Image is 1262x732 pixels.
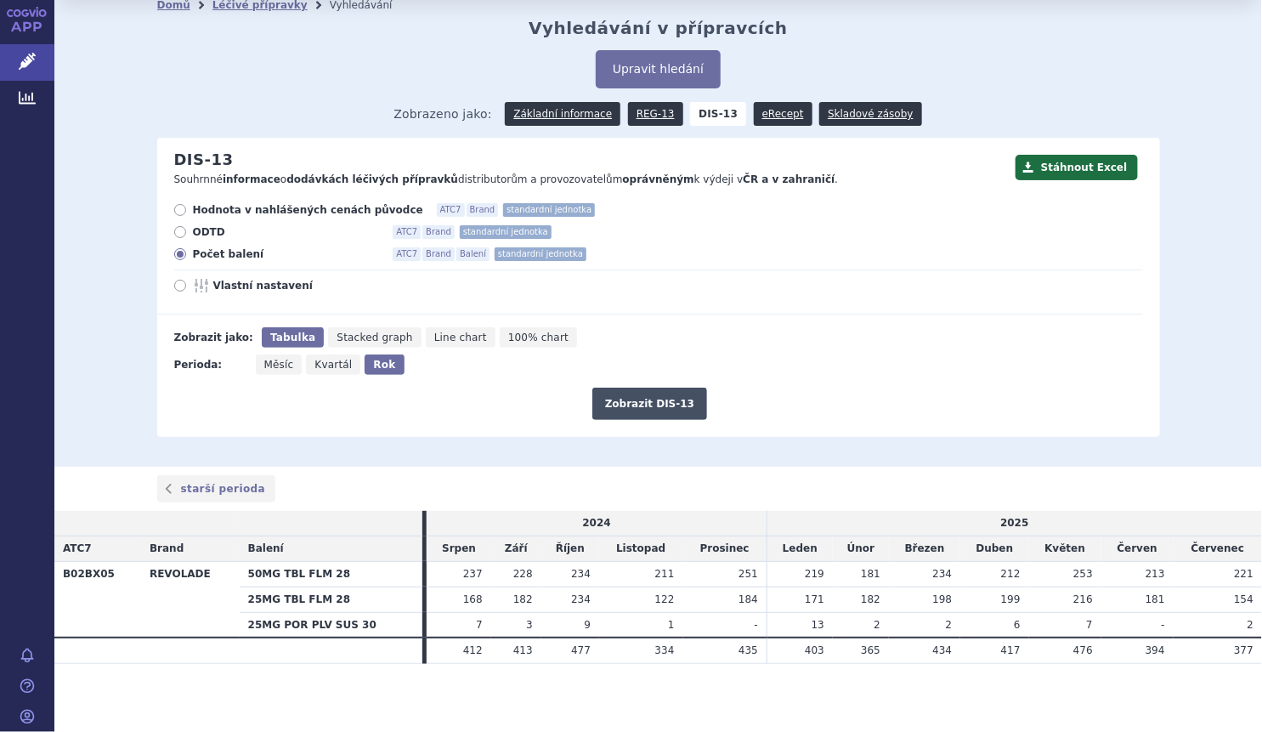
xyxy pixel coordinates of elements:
[743,173,835,185] strong: ČR a v zahraničí
[463,568,483,580] span: 237
[422,247,455,261] span: Brand
[889,536,960,562] td: Březen
[599,536,682,562] td: Listopad
[861,593,880,605] span: 182
[628,102,683,126] a: REG-13
[739,644,758,656] span: 435
[861,568,880,580] span: 181
[513,644,533,656] span: 413
[1234,568,1254,580] span: 221
[755,619,758,631] span: -
[286,173,458,185] strong: dodávkách léčivých přípravků
[213,279,400,292] span: Vlastní nastavení
[193,203,423,217] span: Hodnota v nahlášených cenách původce
[434,332,487,343] span: Line chart
[337,332,412,343] span: Stacked graph
[596,50,721,88] button: Upravit hledání
[767,536,833,562] td: Leden
[739,593,758,605] span: 184
[427,511,767,536] td: 2024
[932,568,952,580] span: 234
[960,536,1028,562] td: Duben
[463,593,483,605] span: 168
[1001,568,1021,580] span: 212
[541,536,599,562] td: Říjen
[422,225,455,239] span: Brand
[503,203,595,217] span: standardní jednotka
[1073,568,1093,580] span: 253
[240,612,423,638] th: 25MG POR PLV SUS 30
[874,619,880,631] span: 2
[833,536,889,562] td: Únor
[157,475,276,502] a: starší perioda
[54,561,141,638] th: B02BX05
[467,203,499,217] span: Brand
[1146,568,1165,580] span: 213
[314,359,352,371] span: Kvartál
[754,102,812,126] a: eRecept
[1073,644,1093,656] span: 476
[584,619,591,631] span: 9
[174,173,1007,187] p: Souhrnné o distributorům a provozovatelům k výdeji v .
[476,619,483,631] span: 7
[373,359,395,371] span: Rok
[505,102,620,126] a: Základní informace
[1146,593,1165,605] span: 181
[571,568,591,580] span: 234
[812,619,824,631] span: 13
[513,568,533,580] span: 228
[946,619,953,631] span: 2
[174,327,253,348] div: Zobrazit jako:
[592,388,707,420] button: Zobrazit DIS-13
[690,102,746,126] strong: DIS-13
[240,561,423,587] th: 50MG TBL FLM 28
[193,225,380,239] span: ODTD
[1086,619,1093,631] span: 7
[223,173,280,185] strong: informace
[427,536,490,562] td: Srpen
[141,561,240,638] th: REVOLADE
[174,355,247,375] div: Perioda:
[819,102,921,126] a: Skladové zásoby
[655,593,675,605] span: 122
[571,593,591,605] span: 234
[463,644,483,656] span: 412
[248,542,284,554] span: Balení
[491,536,541,562] td: Září
[513,593,533,605] span: 182
[805,593,824,605] span: 171
[393,102,492,126] span: Zobrazeno jako:
[1029,536,1101,562] td: Květen
[1014,619,1021,631] span: 6
[1174,536,1262,562] td: Červenec
[264,359,294,371] span: Měsíc
[1146,644,1165,656] span: 394
[508,332,569,343] span: 100% chart
[655,644,675,656] span: 334
[668,619,675,631] span: 1
[526,619,533,631] span: 3
[1073,593,1093,605] span: 216
[1016,155,1138,180] button: Stáhnout Excel
[805,644,824,656] span: 403
[1247,619,1254,631] span: 2
[460,225,552,239] span: standardní jednotka
[805,568,824,580] span: 219
[1234,593,1254,605] span: 154
[63,542,92,554] span: ATC7
[437,203,465,217] span: ATC7
[495,247,586,261] span: standardní jednotka
[270,332,315,343] span: Tabulka
[739,568,758,580] span: 251
[932,644,952,656] span: 434
[456,247,490,261] span: Balení
[150,542,184,554] span: Brand
[1001,644,1021,656] span: 417
[1101,536,1174,562] td: Červen
[1001,593,1021,605] span: 199
[1161,619,1164,631] span: -
[571,644,591,656] span: 477
[174,150,234,169] h2: DIS-13
[767,511,1262,536] td: 2025
[623,173,694,185] strong: oprávněným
